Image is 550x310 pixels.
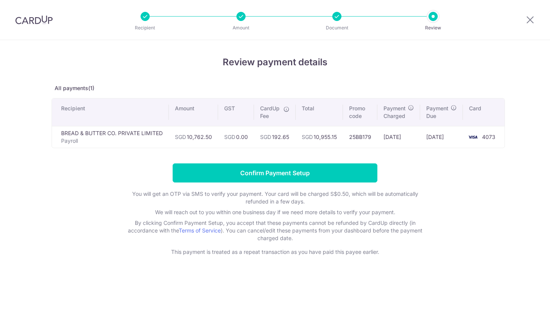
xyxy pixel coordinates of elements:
[302,134,313,140] span: SGD
[61,137,163,145] p: Payroll
[169,98,218,126] th: Amount
[173,163,377,182] input: Confirm Payment Setup
[482,134,495,140] span: 4073
[122,248,428,256] p: This payment is treated as a repeat transaction as you have paid this payee earlier.
[405,24,461,32] p: Review
[213,24,269,32] p: Amount
[426,105,448,120] span: Payment Due
[383,105,406,120] span: Payment Charged
[260,134,271,140] span: SGD
[52,126,169,148] td: BREAD & BUTTER CO. PRIVATE LIMITED
[463,98,505,126] th: Card
[465,132,480,142] img: <span class="translation_missing" title="translation missing: en.account_steps.new_confirm_form.b...
[218,126,254,148] td: 0.00
[224,134,235,140] span: SGD
[179,227,221,234] a: Terms of Service
[254,126,296,148] td: 192.65
[309,24,365,32] p: Document
[175,134,186,140] span: SGD
[122,190,428,205] p: You will get an OTP via SMS to verify your payment. Your card will be charged S$0.50, which will ...
[52,55,498,69] h4: Review payment details
[296,126,343,148] td: 10,955.15
[122,219,428,242] p: By clicking Confirm Payment Setup, you accept that these payments cannot be refunded by CardUp di...
[15,15,53,24] img: CardUp
[343,98,377,126] th: Promo code
[260,105,280,120] span: CardUp Fee
[117,24,173,32] p: Recipient
[52,84,498,92] p: All payments(1)
[296,98,343,126] th: Total
[169,126,218,148] td: 10,762.50
[122,208,428,216] p: We will reach out to you within one business day if we need more details to verify your payment.
[52,98,169,126] th: Recipient
[218,98,254,126] th: GST
[343,126,377,148] td: 25BB179
[377,126,420,148] td: [DATE]
[420,126,463,148] td: [DATE]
